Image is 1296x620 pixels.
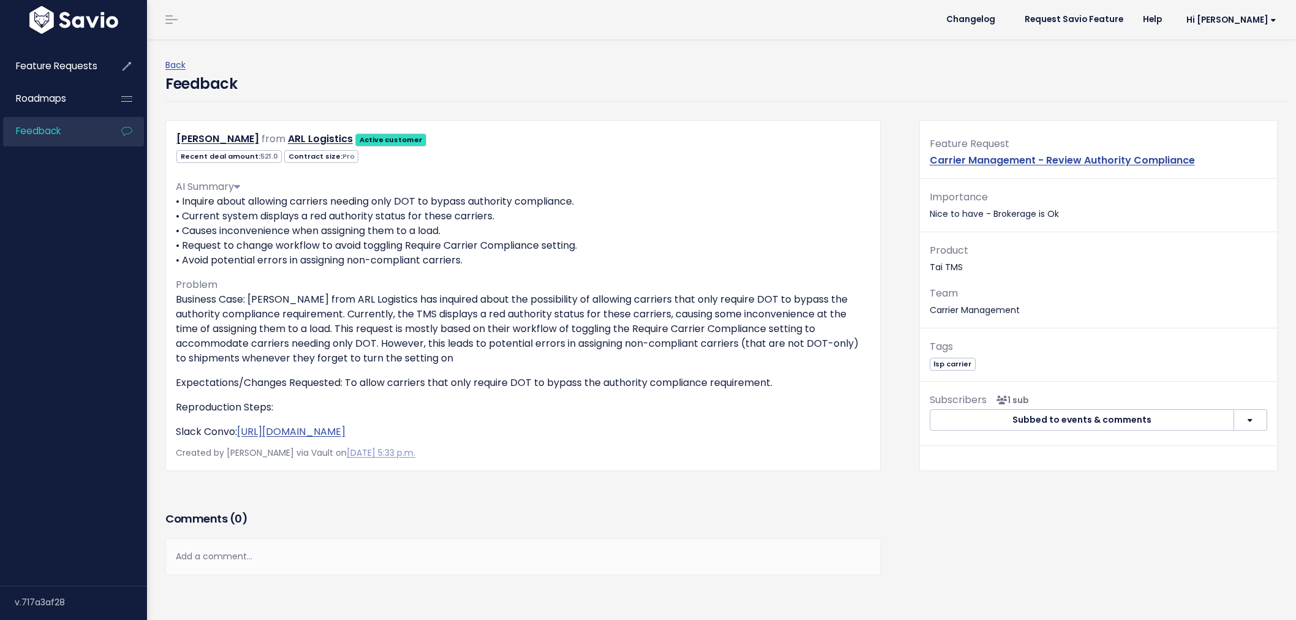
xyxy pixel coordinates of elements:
strong: Active customer [360,135,423,145]
a: Back [165,59,186,71]
span: AI Summary [176,180,240,194]
span: Recent deal amount: [176,150,282,163]
span: lsp carrier [930,358,976,371]
span: Created by [PERSON_NAME] via Vault on [176,447,415,459]
span: from [262,132,285,146]
p: Slack Convo: [176,425,870,439]
a: [DATE] 5:33 p.m. [347,447,415,459]
span: Changelog [946,15,995,24]
h3: Comments ( ) [165,510,881,527]
span: Subscribers [930,393,987,407]
span: Importance [930,190,988,204]
a: [URL][DOMAIN_NAME] [237,425,345,439]
div: Add a comment... [165,539,881,575]
p: Tai TMS [930,242,1267,275]
a: ARL Logistics [288,132,353,146]
span: Feature Request [930,137,1009,151]
p: Carrier Management [930,285,1267,318]
a: [PERSON_NAME] [176,132,259,146]
p: Business Case: [PERSON_NAME] from ARL Logistics has inquired about the possibility of allowing ca... [176,292,870,366]
span: Tags [930,339,953,353]
a: Feedback [3,117,102,145]
a: Feature Requests [3,52,102,80]
span: Feedback [16,124,61,137]
a: Carrier Management - Review Authority Compliance [930,153,1195,167]
h4: Feedback [165,73,237,95]
span: Team [930,286,958,300]
p: Reproduction Steps: [176,400,870,415]
img: logo-white.9d6f32f41409.svg [26,6,121,34]
a: lsp carrier [930,357,976,369]
p: Nice to have - Brokerage is Ok [930,189,1267,222]
span: Roadmaps [16,92,66,105]
a: Hi [PERSON_NAME] [1172,10,1286,29]
div: v.717a3af28 [15,586,147,618]
a: Roadmaps [3,85,102,113]
p: Expectations/Changes Requested: To allow carriers that only require DOT to bypass the authority c... [176,376,870,390]
span: <p><strong>Subscribers</strong><br><br> - Ashley Melgarejo<br> </p> [992,394,1029,406]
span: Problem [176,278,217,292]
span: Contract size: [284,150,358,163]
span: Pro [342,151,355,161]
p: • Inquire about allowing carriers needing only DOT to bypass authority compliance. • Current syst... [176,194,870,268]
a: Request Savio Feature [1015,10,1133,29]
span: Hi [PERSON_NAME] [1186,15,1276,25]
span: 0 [235,511,242,526]
button: Subbed to events & comments [930,409,1234,431]
a: Help [1133,10,1172,29]
span: Feature Requests [16,59,97,72]
span: Product [930,243,968,257]
span: 521.0 [260,151,278,161]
